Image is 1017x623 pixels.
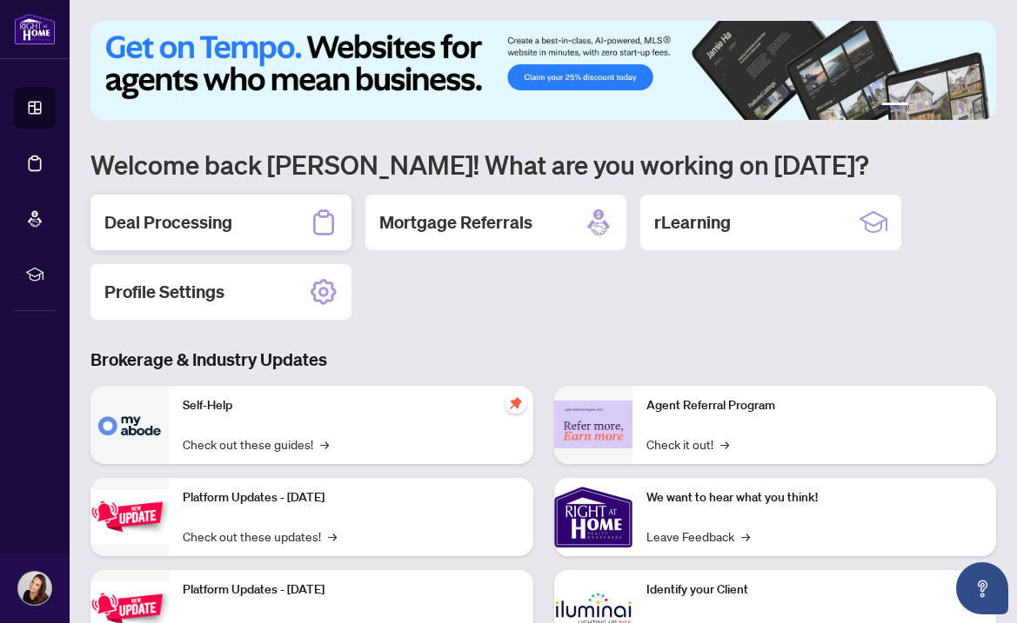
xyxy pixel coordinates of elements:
img: Slide 0 [90,21,996,120]
p: Identify your Client [646,580,983,600]
img: Agent Referral Program [554,401,632,448]
p: Platform Updates - [DATE] [183,580,519,600]
span: → [720,434,729,454]
h2: Deal Processing [104,210,232,235]
p: Agent Referral Program [646,396,983,415]
span: → [328,527,337,546]
a: Leave Feedback→ [646,527,750,546]
span: → [320,434,329,454]
p: Self-Help [183,396,519,415]
span: pushpin [505,393,526,414]
h1: Welcome back [PERSON_NAME]! What are you working on [DATE]? [90,148,996,181]
button: 6 [972,103,979,109]
span: → [741,527,750,546]
button: 2 [916,103,923,109]
button: 1 [881,103,909,109]
a: Check out these updates!→ [183,527,337,546]
h2: Mortgage Referrals [379,210,532,235]
p: Platform Updates - [DATE] [183,488,519,507]
button: 5 [958,103,965,109]
button: 4 [944,103,951,109]
img: Platform Updates - July 21, 2025 [90,489,169,544]
h3: Brokerage & Industry Updates [90,348,996,372]
img: logo [14,13,56,45]
p: We want to hear what you think! [646,488,983,507]
h2: rLearning [654,210,731,235]
button: 3 [930,103,937,109]
a: Check out these guides!→ [183,434,329,454]
a: Check it out!→ [646,434,729,454]
h2: Profile Settings [104,280,224,304]
img: We want to hear what you think! [554,478,632,556]
img: Self-Help [90,386,169,464]
img: Profile Icon [18,572,51,605]
button: Open asap [956,562,1008,614]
